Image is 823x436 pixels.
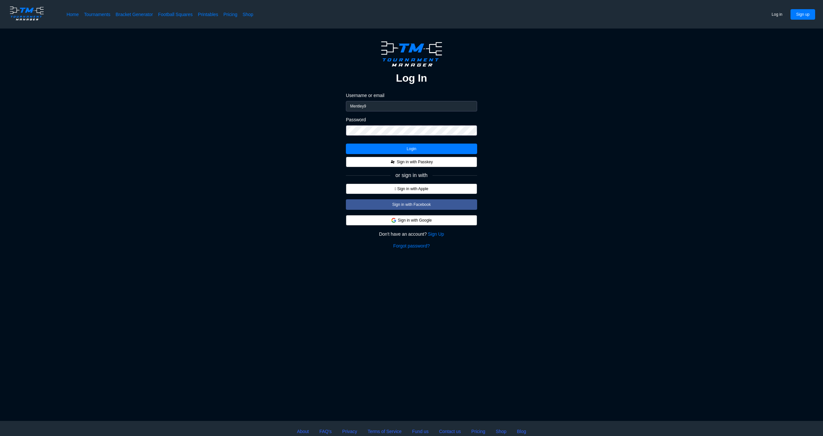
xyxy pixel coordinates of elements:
[319,427,331,435] a: FAQ's
[428,231,444,237] a: Sign Up
[158,11,193,18] a: Football Squares
[391,218,396,223] img: google.d7f092af888a54de79ed9c9303d689d7.svg
[342,427,357,435] a: Privacy
[368,427,401,435] a: Terms of Service
[766,9,788,20] button: Log in
[346,117,477,123] label: Password
[346,157,477,167] button: Sign in with Passkey
[439,427,461,435] a: Contact us
[116,11,153,18] a: Bracket Generator
[791,9,815,20] button: Sign up
[471,427,485,435] a: Pricing
[412,427,429,435] a: Fund us
[517,427,526,435] a: Blog
[395,172,428,178] span: or sign in with
[346,215,477,226] button: Sign in with Google
[346,184,477,194] button:  Sign in with Apple
[393,243,430,249] a: Forgot password?
[379,231,427,237] span: Don't have an account?
[8,5,46,22] img: logo.ffa97a18e3bf2c7d.png
[346,144,477,154] button: Login
[390,159,395,165] img: FIDO_Passkey_mark_A_black.dc59a8f8c48711c442e90af6bb0a51e0.svg
[496,427,507,435] a: Shop
[396,71,427,85] h2: Log In
[377,39,446,69] img: logo.ffa97a18e3bf2c7d.png
[223,11,237,18] a: Pricing
[346,101,477,111] input: username or email
[346,92,477,98] label: Username or email
[84,11,110,18] a: Tournaments
[67,11,79,18] a: Home
[297,427,309,435] a: About
[198,11,218,18] a: Printables
[243,11,253,18] a: Shop
[346,199,477,210] button: Sign in with Facebook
